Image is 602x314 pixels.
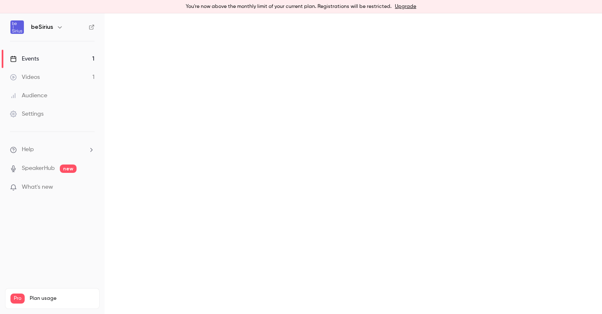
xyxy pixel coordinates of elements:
a: SpeakerHub [22,164,55,173]
span: Help [22,145,34,154]
h6: beSirius [31,23,53,31]
li: help-dropdown-opener [10,145,95,154]
div: Videos [10,73,40,81]
span: Pro [10,294,25,304]
iframe: Noticeable Trigger [85,184,95,191]
span: new [60,165,77,173]
a: Upgrade [395,3,416,10]
img: beSirius [10,20,24,34]
div: Audience [10,91,47,100]
div: Events [10,55,39,63]
span: What's new [22,183,53,192]
span: Plan usage [30,295,94,302]
div: Settings [10,110,44,118]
